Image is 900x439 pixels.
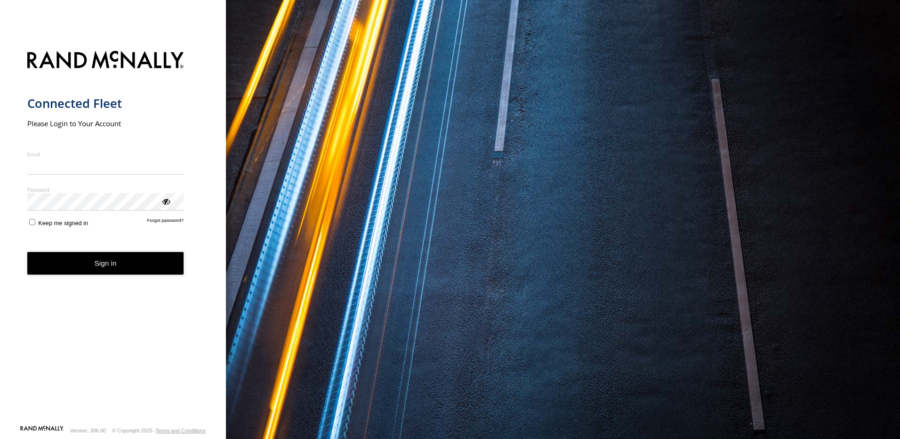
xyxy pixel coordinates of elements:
label: Email [27,151,184,158]
h1: Connected Fleet [27,96,184,111]
div: ViewPassword [161,196,170,206]
a: Terms and Conditions [156,428,206,433]
h2: Please Login to Your Account [27,119,184,128]
input: Keep me signed in [29,219,35,225]
label: Password [27,186,184,193]
div: © Copyright 2025 - [112,428,206,433]
span: Keep me signed in [38,219,88,227]
div: Version: 306.00 [70,428,106,433]
button: Sign in [27,252,184,275]
img: Rand McNally [27,49,184,73]
a: Visit our Website [20,426,64,435]
form: main [27,45,199,425]
a: Forgot password? [147,218,184,227]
